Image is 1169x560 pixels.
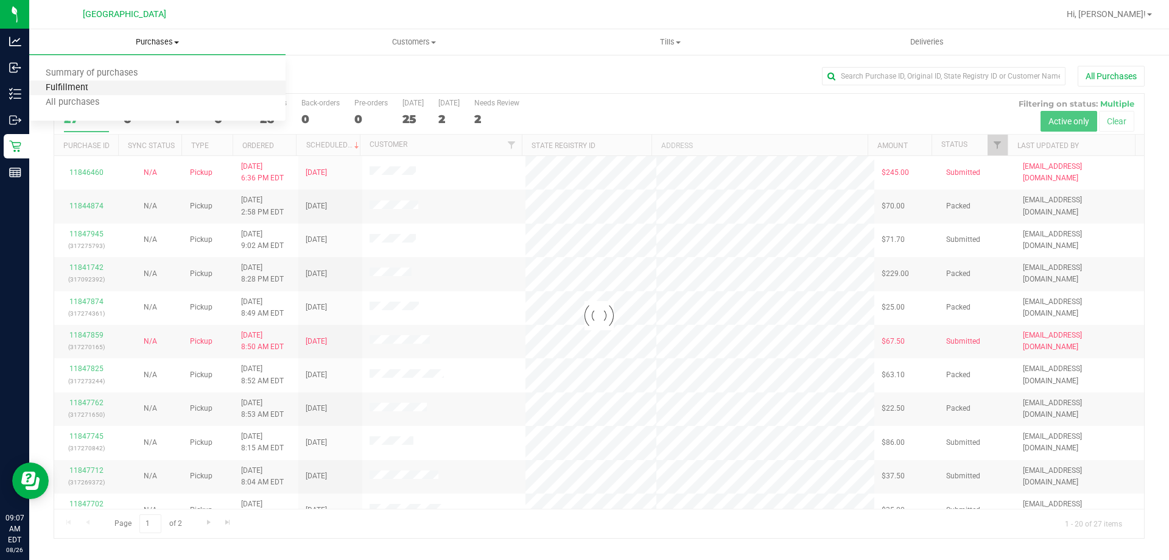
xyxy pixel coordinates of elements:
[286,37,541,48] span: Customers
[5,545,24,555] p: 08/26
[542,37,798,48] span: Tills
[83,9,166,19] span: [GEOGRAPHIC_DATA]
[894,37,960,48] span: Deliveries
[799,29,1055,55] a: Deliveries
[29,37,286,48] span: Purchases
[29,97,116,108] span: All purchases
[9,114,21,126] inline-svg: Outbound
[9,166,21,179] inline-svg: Reports
[29,83,105,93] span: Fulfillment
[29,29,286,55] a: Purchases Summary of purchases Fulfillment All purchases
[29,68,154,79] span: Summary of purchases
[286,29,542,55] a: Customers
[1078,66,1145,87] button: All Purchases
[9,88,21,100] inline-svg: Inventory
[5,512,24,545] p: 09:07 AM EDT
[9,62,21,74] inline-svg: Inbound
[822,67,1065,85] input: Search Purchase ID, Original ID, State Registry ID or Customer Name...
[12,463,49,499] iframe: Resource center
[542,29,798,55] a: Tills
[9,140,21,152] inline-svg: Retail
[1067,9,1146,19] span: Hi, [PERSON_NAME]!
[9,35,21,48] inline-svg: Analytics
